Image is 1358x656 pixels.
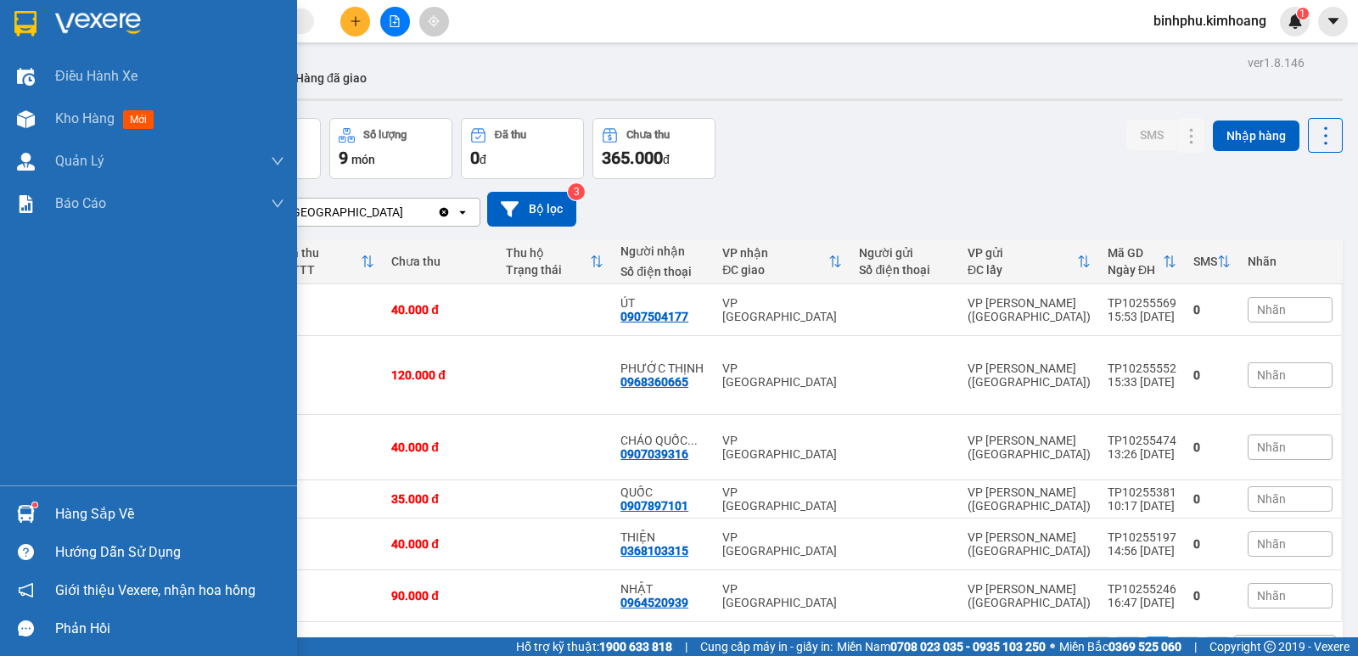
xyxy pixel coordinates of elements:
[55,150,104,171] span: Quản Lý
[17,153,35,171] img: warehouse-icon
[620,530,705,544] div: THIỆN
[17,68,35,86] img: warehouse-icon
[1326,14,1341,29] span: caret-down
[1264,641,1276,653] span: copyright
[1108,434,1176,447] div: TP10255474
[968,530,1091,558] div: VP [PERSON_NAME] ([GEOGRAPHIC_DATA])
[1126,120,1177,150] button: SMS
[568,183,585,200] sup: 3
[506,263,590,277] div: Trạng thái
[1108,544,1176,558] div: 14:56 [DATE]
[363,129,407,141] div: Số lượng
[663,153,670,166] span: đ
[722,362,842,389] div: VP [GEOGRAPHIC_DATA]
[1099,239,1185,284] th: Toggle SortBy
[275,239,383,284] th: Toggle SortBy
[1108,263,1163,277] div: Ngày ĐH
[1108,296,1176,310] div: TP10255569
[1193,255,1217,268] div: SMS
[18,544,34,560] span: question-circle
[1194,637,1197,656] span: |
[859,263,950,277] div: Số điện thoại
[391,492,489,506] div: 35.000 đ
[1288,14,1303,29] img: icon-new-feature
[1108,246,1163,260] div: Mã GD
[722,582,842,609] div: VP [GEOGRAPHIC_DATA]
[722,263,828,277] div: ĐC giao
[487,192,576,227] button: Bộ lọc
[271,197,284,210] span: down
[722,485,842,513] div: VP [GEOGRAPHIC_DATA]
[55,502,284,527] div: Hàng sắp về
[1108,582,1176,596] div: TP10255246
[55,193,106,214] span: Báo cáo
[620,447,688,461] div: 0907039316
[55,65,137,87] span: Điều hành xe
[419,7,449,36] button: aim
[968,582,1091,609] div: VP [PERSON_NAME] ([GEOGRAPHIC_DATA])
[1318,7,1348,36] button: caret-down
[55,540,284,565] div: Hướng dẫn sử dụng
[722,530,842,558] div: VP [GEOGRAPHIC_DATA]
[1257,303,1286,317] span: Nhãn
[620,244,705,258] div: Người nhận
[1193,368,1231,382] div: 0
[391,255,489,268] div: Chưa thu
[859,246,950,260] div: Người gửi
[620,375,688,389] div: 0968360665
[516,637,672,656] span: Hỗ trợ kỹ thuật:
[1108,596,1176,609] div: 16:47 [DATE]
[391,368,489,382] div: 120.000 đ
[32,502,37,507] sup: 1
[437,205,451,219] svg: Clear value
[620,362,705,375] div: PHƯỚC THỊNH
[700,637,833,656] span: Cung cấp máy in - giấy in:
[351,153,375,166] span: món
[626,129,670,141] div: Chưa thu
[968,296,1091,323] div: VP [PERSON_NAME] ([GEOGRAPHIC_DATA])
[405,204,407,221] input: Selected VP Bình Phú.
[14,11,36,36] img: logo-vxr
[685,637,687,656] span: |
[1257,492,1286,506] span: Nhãn
[1108,310,1176,323] div: 15:53 [DATE]
[1108,362,1176,375] div: TP10255552
[380,7,410,36] button: file-add
[1108,485,1176,499] div: TP10255381
[1193,589,1231,603] div: 0
[1108,499,1176,513] div: 10:17 [DATE]
[428,15,440,27] span: aim
[340,7,370,36] button: plus
[55,110,115,126] span: Kho hàng
[17,505,35,523] img: warehouse-icon
[391,303,489,317] div: 40.000 đ
[1193,537,1231,551] div: 0
[497,239,612,284] th: Toggle SortBy
[391,440,489,454] div: 40.000 đ
[350,15,362,27] span: plus
[687,434,698,447] span: ...
[620,296,705,310] div: ÚT
[722,434,842,461] div: VP [GEOGRAPHIC_DATA]
[271,154,284,168] span: down
[1193,440,1231,454] div: 0
[722,296,842,323] div: VP [GEOGRAPHIC_DATA]
[123,110,154,129] span: mới
[620,582,705,596] div: NHẬT
[1213,121,1299,151] button: Nhập hàng
[620,499,688,513] div: 0907897101
[1257,537,1286,551] span: Nhãn
[17,110,35,128] img: warehouse-icon
[389,15,401,27] span: file-add
[329,118,452,179] button: Số lượng9món
[620,544,688,558] div: 0368103315
[271,204,403,221] div: VP [GEOGRAPHIC_DATA]
[1257,368,1286,382] span: Nhãn
[620,485,705,499] div: QUỐC
[1140,10,1280,31] span: binhphu.kimhoang
[461,118,584,179] button: Đã thu0đ
[480,153,486,166] span: đ
[959,239,1099,284] th: Toggle SortBy
[55,580,255,601] span: Giới thiệu Vexere, nhận hoa hồng
[391,537,489,551] div: 40.000 đ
